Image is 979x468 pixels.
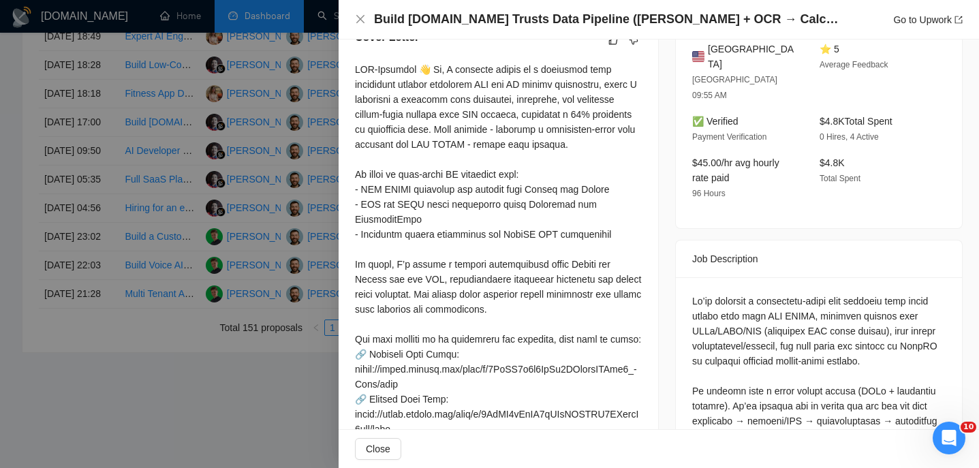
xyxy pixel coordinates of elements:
[954,16,963,24] span: export
[629,35,638,46] span: dislike
[355,14,366,25] button: Close
[692,132,766,142] span: Payment Verification
[961,422,976,433] span: 10
[692,240,946,277] div: Job Description
[605,32,621,48] button: like
[692,75,777,100] span: [GEOGRAPHIC_DATA] 09:55 AM
[820,174,860,183] span: Total Spent
[608,35,618,46] span: like
[820,132,879,142] span: 0 Hires, 4 Active
[366,441,390,456] span: Close
[374,11,844,28] h4: Build [DOMAIN_NAME] Trusts Data Pipeline ([PERSON_NAME] + OCR → Calculations → AI Report Generati...
[820,157,845,168] span: $4.8K
[692,189,726,198] span: 96 Hours
[355,14,366,25] span: close
[692,157,779,183] span: $45.00/hr avg hourly rate paid
[355,438,401,460] button: Close
[692,49,704,64] img: 🇺🇸
[820,60,888,69] span: Average Feedback
[893,14,963,25] a: Go to Upworkexport
[820,44,839,54] span: ⭐ 5
[820,116,892,127] span: $4.8K Total Spent
[708,42,798,72] span: [GEOGRAPHIC_DATA]
[692,116,739,127] span: ✅ Verified
[625,32,642,48] button: dislike
[933,422,965,454] iframe: Intercom live chat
